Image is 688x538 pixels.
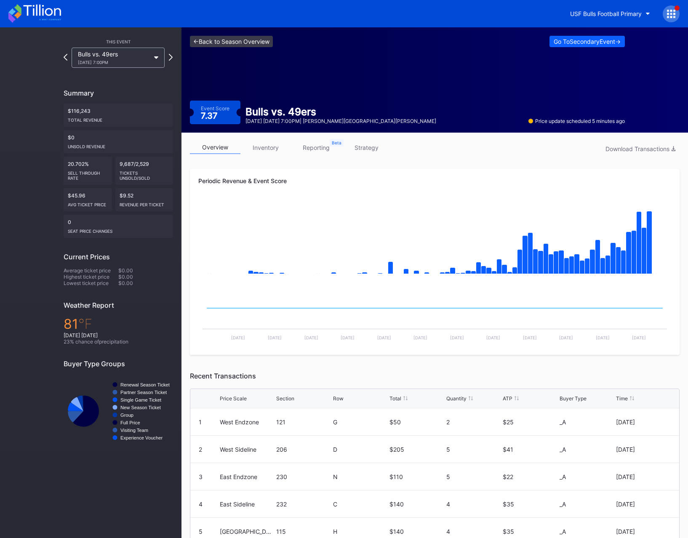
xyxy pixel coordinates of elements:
[276,395,294,402] div: Section
[570,10,642,17] div: USF Bulls Football Primary
[245,106,436,118] div: Bulls vs. 49ers
[632,335,646,340] text: [DATE]
[560,501,614,508] div: _A
[554,38,621,45] div: Go To Secondary Event ->
[64,157,112,185] div: 20.702%
[64,104,173,127] div: $116,243
[118,267,173,274] div: $0.00
[601,143,680,154] button: Download Transactions
[231,335,245,340] text: [DATE]
[120,382,170,387] text: Renewal Season Ticket
[120,199,169,207] div: Revenue per ticket
[199,418,202,426] div: 1
[198,199,671,283] svg: Chart title
[64,360,173,368] div: Buyer Type Groups
[64,253,173,261] div: Current Prices
[199,528,203,535] div: 5
[560,446,614,453] div: _A
[389,395,401,402] div: Total
[523,335,536,340] text: [DATE]
[616,395,628,402] div: Time
[503,418,557,426] div: $25
[446,418,501,426] div: 2
[503,528,557,535] div: $35
[64,267,118,274] div: Average ticket price
[341,335,355,340] text: [DATE]
[333,528,388,535] div: H
[276,501,331,508] div: 232
[220,501,275,508] div: East Sideline
[268,335,282,340] text: [DATE]
[389,473,444,480] div: $110
[199,501,203,508] div: 4
[245,118,436,124] div: [DATE] [DATE] 7:00PM | [PERSON_NAME][GEOGRAPHIC_DATA][PERSON_NAME]
[616,501,671,508] div: [DATE]
[120,405,161,410] text: New Season Ticket
[190,372,680,380] div: Recent Transactions
[276,528,331,535] div: 115
[446,501,501,508] div: 4
[64,374,173,448] svg: Chart title
[68,199,108,207] div: Avg ticket price
[304,335,318,340] text: [DATE]
[118,280,173,286] div: $0.00
[276,473,331,480] div: 230
[616,528,671,535] div: [DATE]
[78,60,150,65] div: [DATE] 7:00PM
[333,446,388,453] div: D
[64,274,118,280] div: Highest ticket price
[560,528,614,535] div: _A
[446,395,467,402] div: Quantity
[120,390,167,395] text: Partner Season Ticket
[616,446,671,453] div: [DATE]
[503,501,557,508] div: $35
[120,428,148,433] text: Visiting Team
[220,528,275,535] div: [GEOGRAPHIC_DATA]
[333,501,388,508] div: C
[120,397,162,402] text: Single Game Ticket
[64,188,112,211] div: $45.96
[198,177,672,184] div: Periodic Revenue & Event Score
[276,446,331,453] div: 206
[64,301,173,309] div: Weather Report
[616,418,671,426] div: [DATE]
[120,435,163,440] text: Experience Voucher
[240,141,291,154] a: inventory
[446,473,501,480] div: 5
[446,528,501,535] div: 4
[64,130,173,153] div: $0
[276,418,331,426] div: 121
[528,118,625,124] div: Price update scheduled 5 minutes ago
[503,395,512,402] div: ATP
[68,225,169,234] div: seat price changes
[559,335,573,340] text: [DATE]
[64,316,173,332] div: 81
[78,316,92,332] span: ℉
[333,418,388,426] div: G
[120,413,133,418] text: Group
[64,89,173,97] div: Summary
[333,473,388,480] div: N
[413,335,427,340] text: [DATE]
[616,473,671,480] div: [DATE]
[389,501,444,508] div: $140
[68,114,169,123] div: Total Revenue
[68,141,169,149] div: Unsold Revenue
[595,335,609,340] text: [DATE]
[486,335,500,340] text: [DATE]
[564,6,656,21] button: USF Bulls Football Primary
[64,332,173,338] div: [DATE] [DATE]
[560,473,614,480] div: _A
[64,338,173,345] div: 23 % chance of precipitation
[201,105,229,112] div: Event Score
[64,39,173,44] div: This Event
[68,167,108,181] div: Sell Through Rate
[64,215,173,238] div: 0
[198,283,671,346] svg: Chart title
[64,280,118,286] div: Lowest ticket price
[201,112,220,120] div: 7.37
[291,141,341,154] a: reporting
[549,36,625,47] button: Go ToSecondaryEvent->
[389,418,444,426] div: $50
[220,395,247,402] div: Price Scale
